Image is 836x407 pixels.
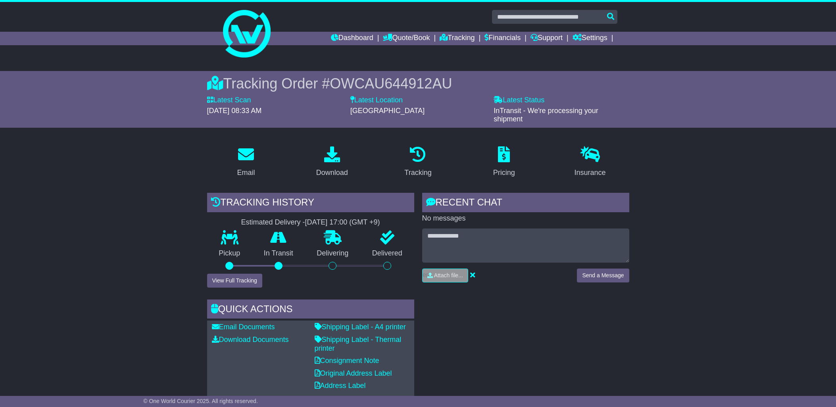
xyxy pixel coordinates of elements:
a: Insurance [569,144,611,181]
label: Latest Status [494,96,544,105]
p: Delivered [360,249,414,258]
button: Send a Message [577,269,629,282]
span: OWCAU644912AU [330,75,452,92]
a: Quote/Book [383,32,430,45]
span: © One World Courier 2025. All rights reserved. [143,398,258,404]
a: Email [232,144,260,181]
span: InTransit - We're processing your shipment [494,107,598,123]
p: Pickup [207,249,252,258]
a: Settings [573,32,607,45]
div: Estimated Delivery - [207,218,414,227]
p: Delivering [305,249,361,258]
a: Pricing [488,144,520,181]
a: Dashboard [331,32,373,45]
button: View Full Tracking [207,274,262,288]
div: Quick Actions [207,299,414,321]
div: [DATE] 17:00 (GMT +9) [305,218,380,227]
a: Financials [484,32,521,45]
label: Latest Location [350,96,403,105]
div: Download [316,167,348,178]
a: Download [311,144,353,181]
div: RECENT CHAT [422,193,629,214]
a: Shipping Label - A4 printer [315,323,406,331]
div: Tracking history [207,193,414,214]
label: Latest Scan [207,96,251,105]
div: Pricing [493,167,515,178]
p: No messages [422,214,629,223]
a: Address Label [315,382,366,390]
span: [GEOGRAPHIC_DATA] [350,107,425,115]
a: Consignment Note [315,357,379,365]
div: Insurance [575,167,606,178]
a: Email Documents [212,323,275,331]
div: Email [237,167,255,178]
a: Tracking [440,32,475,45]
span: [DATE] 08:33 AM [207,107,262,115]
a: Download Documents [212,336,289,344]
a: Original Address Label [315,369,392,377]
div: Tracking Order # [207,75,629,92]
a: Shipping Label - Thermal printer [315,336,402,352]
a: Tracking [399,144,436,181]
div: Tracking [404,167,431,178]
a: Support [530,32,563,45]
p: In Transit [252,249,305,258]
